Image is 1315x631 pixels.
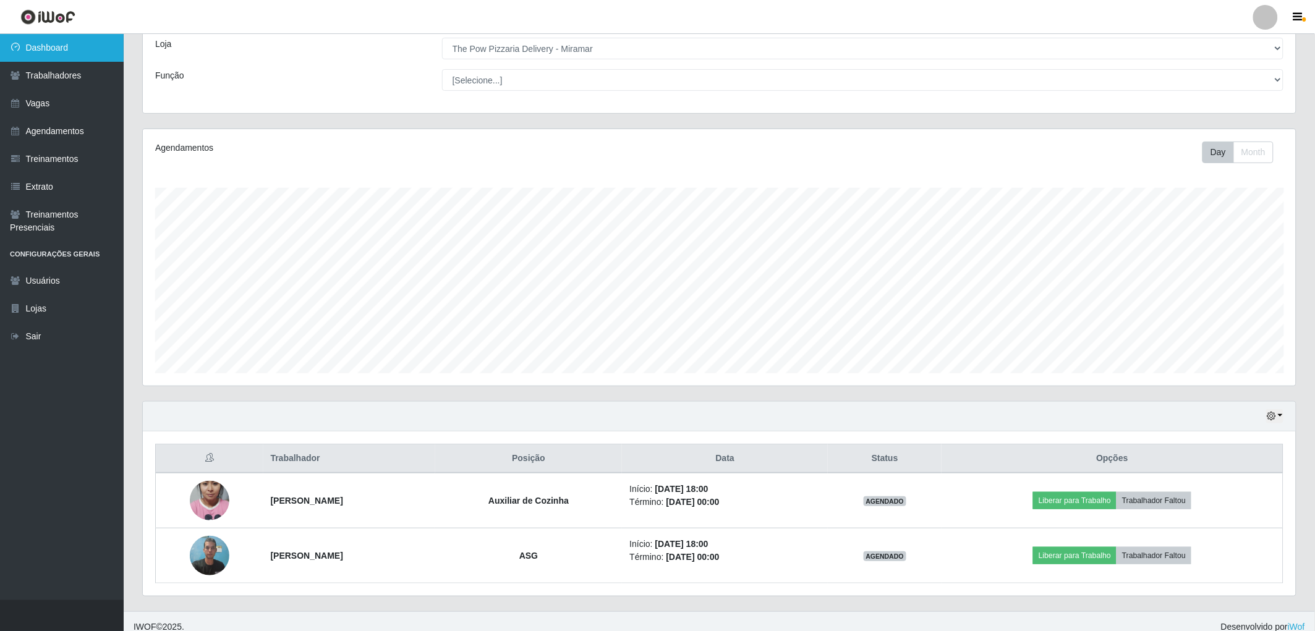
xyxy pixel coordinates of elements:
[155,142,615,155] div: Agendamentos
[155,38,171,51] label: Loja
[1117,547,1191,564] button: Trabalhador Faltou
[864,551,907,561] span: AGENDADO
[435,444,623,473] th: Posição
[271,496,343,506] strong: [PERSON_NAME]
[1033,492,1117,509] button: Liberar para Trabalho
[655,484,709,494] time: [DATE] 18:00
[864,496,907,506] span: AGENDADO
[1233,142,1274,163] button: Month
[629,483,820,496] li: Início:
[271,551,343,561] strong: [PERSON_NAME]
[666,552,720,562] time: [DATE] 00:00
[655,539,709,549] time: [DATE] 18:00
[1117,492,1191,509] button: Trabalhador Faltou
[1033,547,1117,564] button: Liberar para Trabalho
[622,444,828,473] th: Data
[263,444,435,473] th: Trabalhador
[488,496,569,506] strong: Auxiliar de Cozinha
[942,444,1283,473] th: Opções
[629,538,820,551] li: Início:
[190,465,229,536] img: 1724535532655.jpeg
[190,529,229,582] img: 1754604170144.jpeg
[519,551,538,561] strong: ASG
[1202,142,1283,163] div: Toolbar with button groups
[629,551,820,564] li: Término:
[1202,142,1234,163] button: Day
[828,444,942,473] th: Status
[155,69,184,82] label: Função
[1202,142,1274,163] div: First group
[20,9,75,25] img: CoreUI Logo
[629,496,820,509] li: Término:
[666,497,720,507] time: [DATE] 00:00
